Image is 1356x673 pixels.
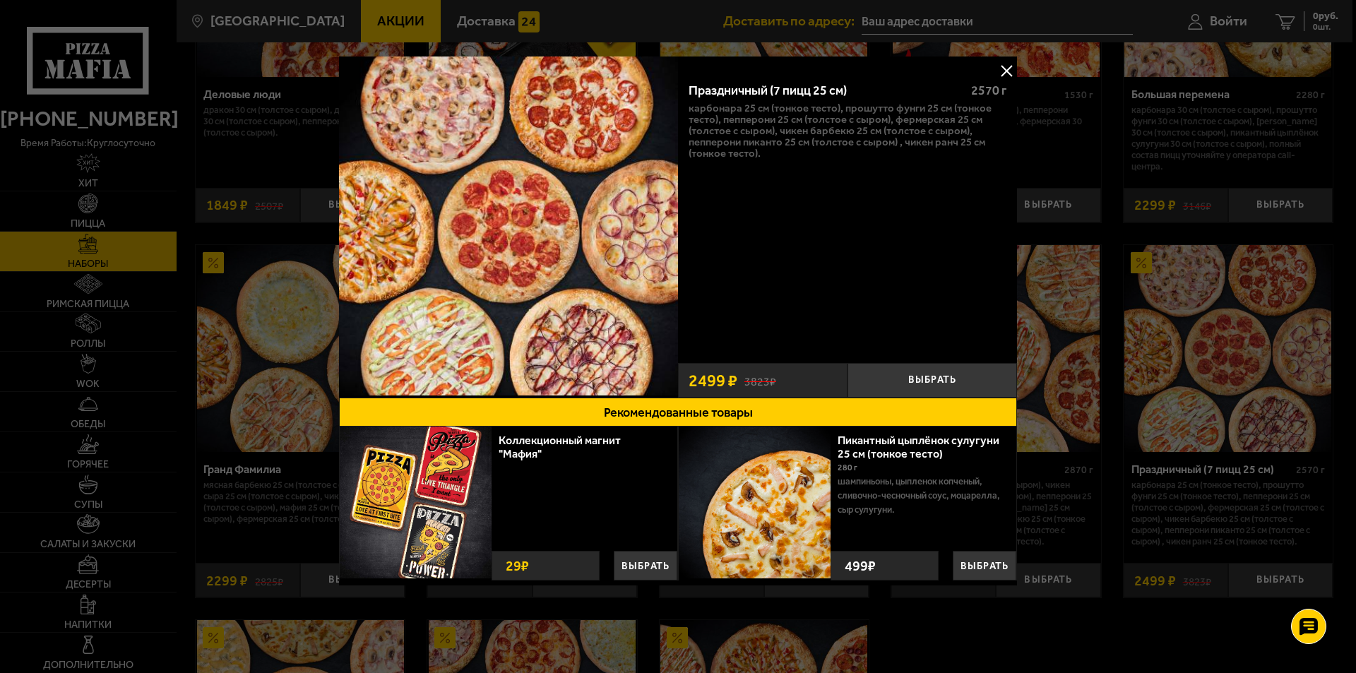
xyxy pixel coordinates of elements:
button: Выбрать [953,551,1016,580]
img: Праздничный (7 пицц 25 см) [339,56,678,395]
strong: 499 ₽ [841,552,879,580]
span: 280 г [838,463,857,472]
p: Карбонара 25 см (тонкое тесто), Прошутто Фунги 25 см (тонкое тесто), Пепперони 25 см (толстое с с... [689,102,1006,159]
a: Коллекционный магнит "Мафия" [499,434,621,460]
div: Праздничный (7 пицц 25 см) [689,83,959,99]
span: 2570 г [971,83,1006,98]
span: 2499 ₽ [689,372,737,389]
button: Рекомендованные товары [339,398,1017,427]
button: Выбрать [847,363,1017,398]
strong: 29 ₽ [502,552,533,580]
p: шампиньоны, цыпленок копченый, сливочно-чесночный соус, моцарелла, сыр сулугуни. [838,475,1006,517]
s: 3823 ₽ [744,373,776,388]
button: Выбрать [614,551,677,580]
a: Пикантный цыплёнок сулугуни 25 см (тонкое тесто) [838,434,999,460]
a: Праздничный (7 пицц 25 см) [339,56,678,398]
